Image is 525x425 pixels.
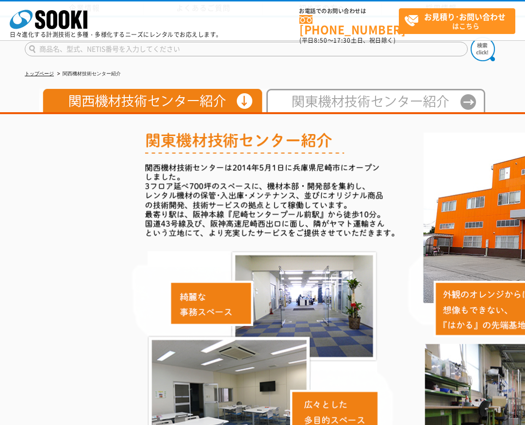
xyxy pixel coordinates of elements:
span: 8:50 [314,36,328,45]
a: 関西機材技術センター紹介 [39,103,262,110]
p: 日々進化する計測技術と多種・多様化するニーズにレンタルでお応えします。 [10,32,222,37]
span: (平日 ～ 土日、祝日除く) [299,36,395,45]
img: 関西機材技術センター紹介 [39,89,262,112]
span: はこちら [404,9,515,33]
img: 東日本テクニカルセンター紹介 [262,89,485,112]
span: 17:30 [333,36,351,45]
input: 商品名、型式、NETIS番号を入力してください [25,42,468,56]
a: 東日本テクニカルセンター紹介 [262,103,485,110]
span: お電話でのお問い合わせは [299,8,399,14]
strong: お見積り･お問い合わせ [424,11,506,22]
img: btn_search.png [471,37,495,61]
a: トップページ [25,71,54,76]
a: お見積り･お問い合わせはこちら [399,8,515,34]
a: [PHONE_NUMBER] [299,15,399,35]
li: 関西機材技術センター紹介 [55,69,121,79]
